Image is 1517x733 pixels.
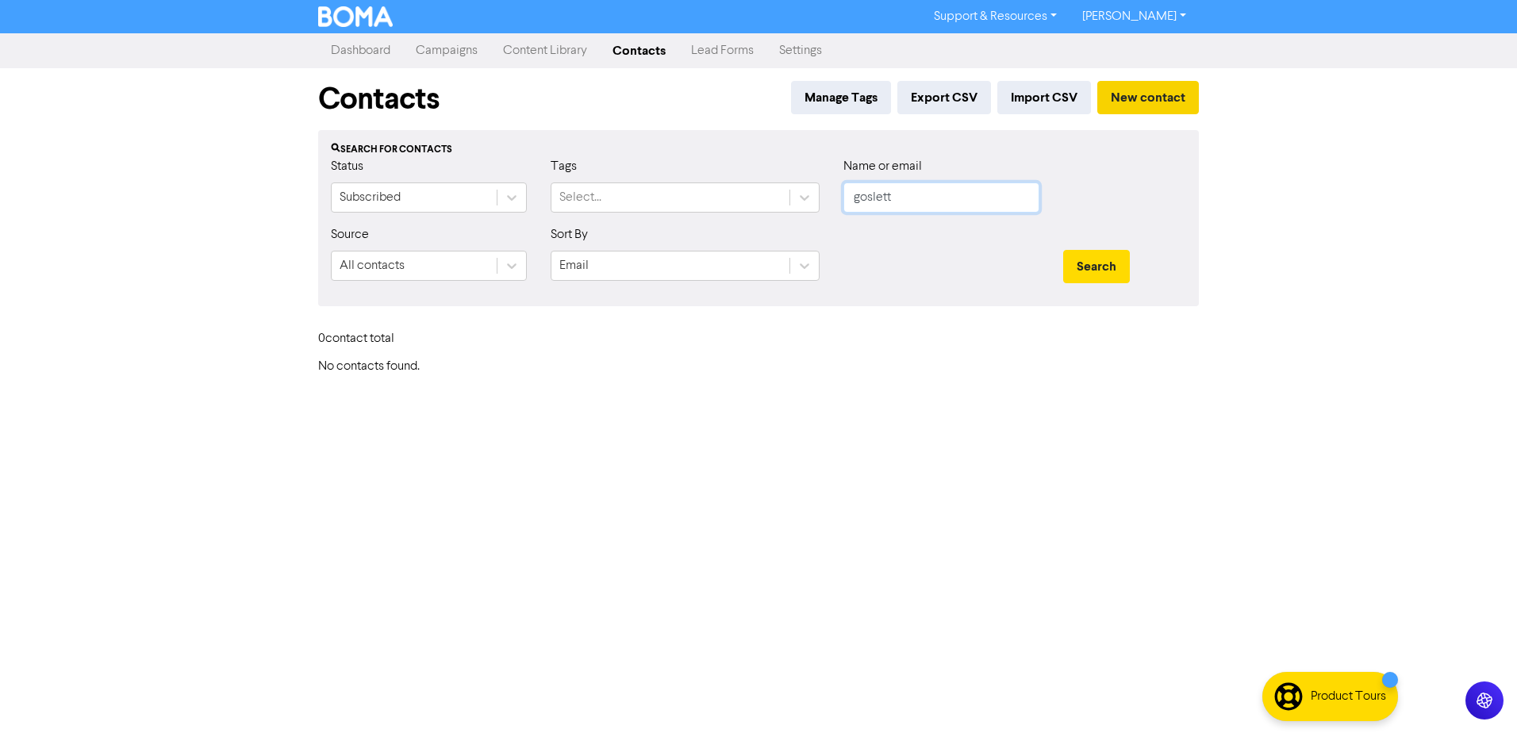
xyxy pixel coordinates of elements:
label: Sort By [551,225,588,244]
button: New contact [1097,81,1199,114]
h6: 0 contact total [318,332,445,347]
div: Subscribed [340,188,401,207]
a: Contacts [600,35,678,67]
button: Import CSV [997,81,1091,114]
img: BOMA Logo [318,6,393,27]
iframe: Chat Widget [1438,657,1517,733]
div: All contacts [340,256,405,275]
label: Status [331,157,363,176]
a: Campaigns [403,35,490,67]
h6: No contacts found. [318,359,1199,374]
div: Email [559,256,589,275]
label: Name or email [843,157,922,176]
h1: Contacts [318,81,440,117]
button: Export CSV [897,81,991,114]
a: Settings [766,35,835,67]
button: Manage Tags [791,81,891,114]
a: [PERSON_NAME] [1070,4,1199,29]
a: Lead Forms [678,35,766,67]
label: Source [331,225,369,244]
a: Content Library [490,35,600,67]
label: Tags [551,157,577,176]
a: Support & Resources [921,4,1070,29]
div: Select... [559,188,601,207]
button: Search [1063,250,1130,283]
a: Dashboard [318,35,403,67]
div: Search for contacts [331,143,1186,157]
